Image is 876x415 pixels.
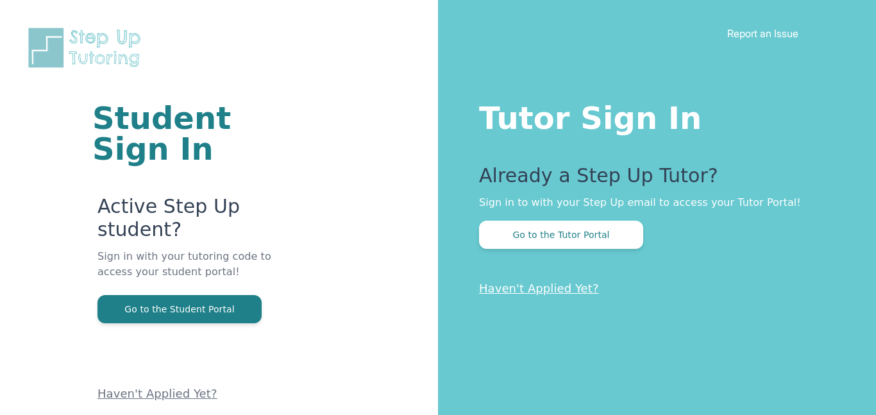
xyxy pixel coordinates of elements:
[92,103,284,164] h1: Student Sign In
[479,282,599,295] a: Haven't Applied Yet?
[97,303,262,315] a: Go to the Student Portal
[97,295,262,323] button: Go to the Student Portal
[479,195,825,210] p: Sign in to with your Step Up email to access your Tutor Portal!
[479,164,825,195] p: Already a Step Up Tutor?
[97,249,284,295] p: Sign in with your tutoring code to access your student portal!
[97,387,217,400] a: Haven't Applied Yet?
[97,195,284,249] p: Active Step Up student?
[479,97,825,133] h1: Tutor Sign In
[479,221,643,249] button: Go to the Tutor Portal
[479,228,643,241] a: Go to the Tutor Portal
[727,27,798,40] a: Report an Issue
[26,26,149,70] img: Step Up Tutoring horizontal logo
